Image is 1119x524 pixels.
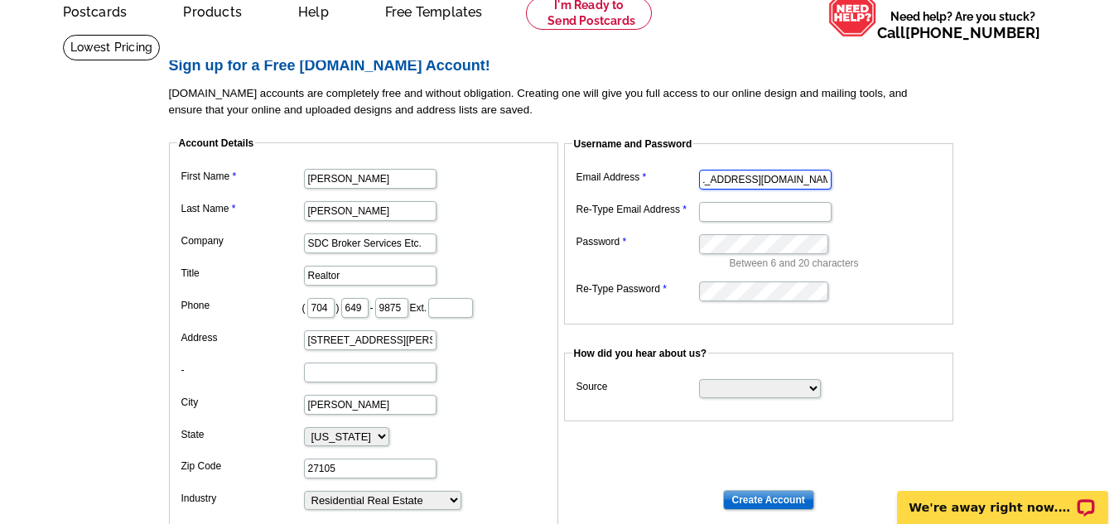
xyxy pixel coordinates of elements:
[181,201,302,216] label: Last Name
[572,137,694,151] legend: Username and Password
[730,256,945,271] p: Between 6 and 20 characters
[576,281,697,296] label: Re-Type Password
[576,234,697,249] label: Password
[181,169,302,184] label: First Name
[181,330,302,345] label: Address
[576,202,697,217] label: Re-Type Email Address
[576,379,697,394] label: Source
[181,395,302,410] label: City
[576,170,697,185] label: Email Address
[181,363,302,377] label: -
[886,472,1119,524] iframe: LiveChat chat widget
[169,57,964,75] h2: Sign up for a Free [DOMAIN_NAME] Account!
[181,491,302,506] label: Industry
[181,427,302,442] label: State
[905,24,1040,41] a: [PHONE_NUMBER]
[181,266,302,281] label: Title
[169,85,964,118] p: [DOMAIN_NAME] accounts are completely free and without obligation. Creating one will give you ful...
[877,8,1049,41] span: Need help? Are you stuck?
[177,294,550,320] dd: ( ) - Ext.
[572,346,709,361] legend: How did you hear about us?
[181,298,302,313] label: Phone
[177,136,256,151] legend: Account Details
[181,233,302,248] label: Company
[723,490,814,510] input: Create Account
[877,24,1040,41] span: Call
[181,459,302,474] label: Zip Code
